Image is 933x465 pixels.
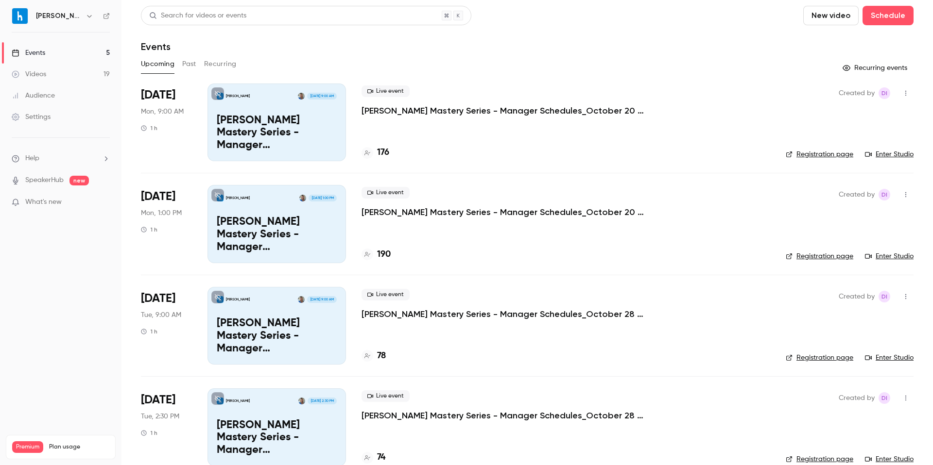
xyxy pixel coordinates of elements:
span: [DATE] 2:30 PM [308,398,336,404]
button: Recurring events [838,60,914,76]
div: 1 h [141,328,157,335]
span: Plan usage [49,443,109,451]
p: [PERSON_NAME] Mastery Series - Manager Schedules_October 20 Session 1 [217,115,337,152]
span: [DATE] [141,392,175,408]
span: Dennis Ivanov [879,291,890,302]
span: Mon, 1:00 PM [141,208,182,218]
li: help-dropdown-opener [12,153,110,164]
h1: Events [141,41,171,52]
p: [PERSON_NAME] Mastery Series - Manager Schedules_October 28 Session 2 [217,419,337,457]
a: Registration page [786,251,853,261]
div: Oct 20 Mon, 10:00 AM (America/New York) [141,83,192,161]
span: Live event [362,85,410,97]
a: Enter Studio [865,454,914,464]
span: Mon, 9:00 AM [141,107,184,116]
div: Settings [12,112,51,122]
span: [DATE] [141,189,175,204]
img: Erika Marcus [298,398,305,404]
div: Videos [12,69,46,79]
a: [PERSON_NAME] Mastery Series - Manager Schedules_October 28 Session 2 [362,410,653,421]
p: [PERSON_NAME] Mastery Series - Manager Schedules_October 20 Session 2 [217,216,337,253]
button: Past [182,56,196,72]
p: [PERSON_NAME] [226,196,250,200]
a: 190 [362,248,391,261]
span: Live event [362,289,410,300]
span: Tue, 9:00 AM [141,310,181,320]
span: Live event [362,390,410,402]
h4: 74 [377,451,385,464]
div: Events [12,48,45,58]
span: Tue, 2:30 PM [141,412,179,421]
span: Created by [839,291,875,302]
span: new [69,176,89,185]
a: Registration page [786,454,853,464]
a: [PERSON_NAME] Mastery Series - Manager Schedules_October 28 Session 1 [362,308,653,320]
span: Dennis Ivanov [879,87,890,99]
span: [DATE] 9:00 AM [307,93,336,100]
p: [PERSON_NAME] [226,297,250,302]
span: Created by [839,189,875,200]
span: Created by [839,87,875,99]
div: Oct 20 Mon, 2:00 PM (America/New York) [141,185,192,263]
a: Registration page [786,149,853,159]
button: Schedule [863,6,914,25]
span: [DATE] 1:00 PM [309,195,336,201]
span: DI [881,189,887,200]
div: 1 h [141,226,157,233]
h4: 78 [377,349,386,363]
p: [PERSON_NAME] [226,94,250,99]
span: What's new [25,197,62,207]
span: Dennis Ivanov [879,189,890,200]
a: Enter Studio [865,353,914,363]
span: Created by [839,392,875,404]
img: Erika Marcus [298,93,305,100]
button: Recurring [204,56,237,72]
a: McDonald's Mastery Series - Manager Schedules_October 20 Session 1[PERSON_NAME]Erika Marcus[DATE]... [207,83,346,161]
img: Erika Marcus [298,296,305,303]
button: New video [803,6,859,25]
div: 1 h [141,429,157,437]
p: [PERSON_NAME] [226,399,250,403]
a: Registration page [786,353,853,363]
span: DI [881,392,887,404]
h6: [PERSON_NAME] [36,11,82,21]
div: Oct 28 Tue, 10:00 AM (America/New York) [141,287,192,365]
h4: 190 [377,248,391,261]
span: Premium [12,441,43,453]
span: [DATE] [141,291,175,306]
button: Upcoming [141,56,174,72]
p: [PERSON_NAME] Mastery Series - Manager Schedules_October 28 Session 1 [217,317,337,355]
div: 1 h [141,124,157,132]
span: DI [881,291,887,302]
a: 176 [362,146,389,159]
div: Audience [12,91,55,100]
a: SpeakerHub [25,175,64,185]
span: Dennis Ivanov [879,392,890,404]
span: Help [25,153,39,164]
img: Erika Marcus [299,195,306,201]
a: [PERSON_NAME] Mastery Series - Manager Schedules_October 20 Session 2 [362,206,653,218]
img: Harri [12,8,28,24]
a: 78 [362,349,386,363]
a: McDonald's Mastery Series - Manager Schedules_October 28 Session 1[PERSON_NAME]Erika Marcus[DATE]... [207,287,346,365]
span: DI [881,87,887,99]
div: Search for videos or events [149,11,246,21]
a: McDonald's Mastery Series - Manager Schedules_October 20 Session 2[PERSON_NAME]Erika Marcus[DATE]... [207,185,346,263]
h4: 176 [377,146,389,159]
a: Enter Studio [865,149,914,159]
a: 74 [362,451,385,464]
span: Live event [362,187,410,199]
span: [DATE] 9:00 AM [307,296,336,303]
a: [PERSON_NAME] Mastery Series - Manager Schedules_October 20 Session 1 [362,105,653,116]
a: Enter Studio [865,251,914,261]
span: [DATE] [141,87,175,103]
